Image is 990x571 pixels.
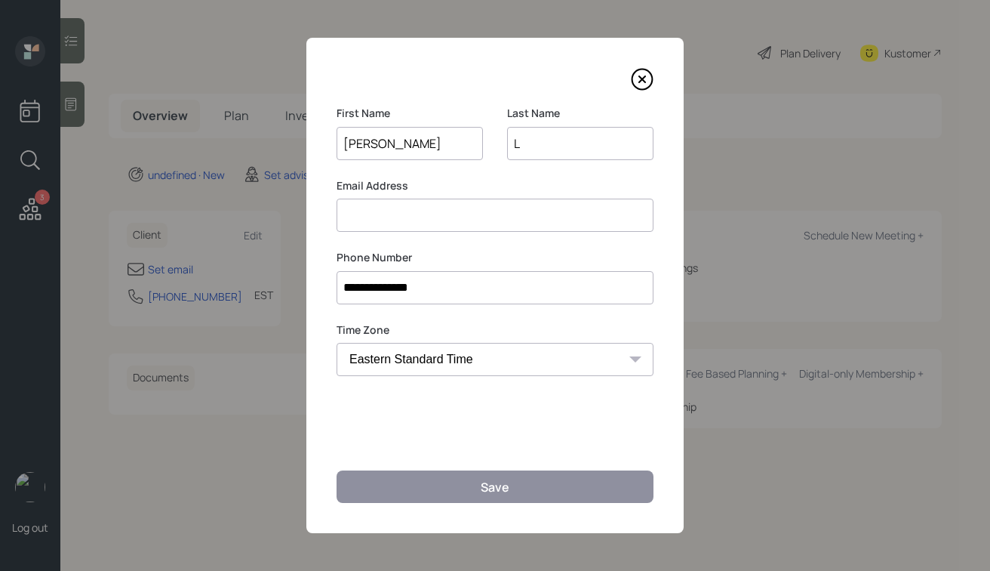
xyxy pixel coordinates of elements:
label: Phone Number [337,250,653,265]
button: Save [337,471,653,503]
label: First Name [337,106,483,121]
label: Time Zone [337,323,653,338]
label: Email Address [337,178,653,193]
div: Save [481,479,509,495]
label: Last Name [507,106,653,121]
